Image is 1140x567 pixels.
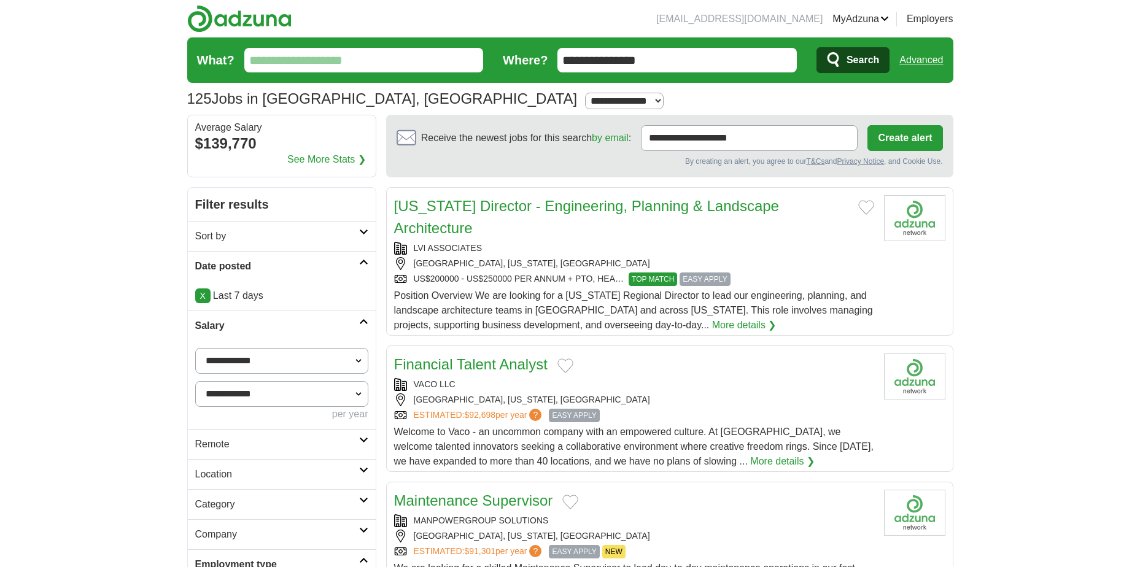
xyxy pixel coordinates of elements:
a: Remote [188,429,376,459]
span: Search [847,48,879,72]
img: Company logo [884,490,945,536]
a: More details ❯ [712,318,777,333]
h2: Salary [195,318,359,333]
a: Category [188,489,376,519]
a: ESTIMATED:$91,301per year? [414,545,545,558]
div: LVI ASSOCIATES [394,242,874,255]
img: Adzuna logo [187,5,292,33]
h2: Remote [195,437,359,452]
img: Company logo [884,195,945,241]
span: 125 [187,88,212,110]
a: Date posted [188,251,376,281]
a: Privacy Notice [837,157,884,166]
img: Company logo [884,353,945,399]
span: TOP MATCH [629,272,677,286]
div: By creating an alert, you agree to our and , and Cookie Use. [397,156,943,167]
a: Location [188,459,376,489]
span: $91,301 [464,546,495,556]
div: $139,770 [195,133,368,155]
a: See More Stats ❯ [287,152,366,167]
span: ? [529,409,541,421]
a: Company [188,519,376,549]
button: Add to favorite jobs [858,200,874,215]
h2: Date posted [195,259,359,274]
h2: Location [195,467,359,482]
div: VACO LLC [394,378,874,391]
button: Add to favorite jobs [562,495,578,509]
a: Financial Talent Analyst [394,356,548,372]
button: Create alert [867,125,942,151]
span: EASY APPLY [549,409,599,422]
span: NEW [602,545,626,558]
div: US$200000 - US$250000 PER ANNUM + PTO, HEA… [394,272,874,286]
a: ESTIMATED:$92,698per year? [414,409,545,422]
li: [EMAIL_ADDRESS][DOMAIN_NAME] [656,12,823,26]
div: per year [195,407,368,422]
p: Last 7 days [195,288,368,303]
a: MyAdzuna [832,12,889,26]
span: EASY APPLY [549,545,599,558]
span: $92,698 [464,410,495,420]
label: Where? [503,51,548,69]
a: Sort by [188,221,376,251]
h1: Jobs in [GEOGRAPHIC_DATA], [GEOGRAPHIC_DATA] [187,90,578,107]
a: Advanced [899,48,943,72]
div: [GEOGRAPHIC_DATA], [US_STATE], [GEOGRAPHIC_DATA] [394,257,874,270]
button: Search [816,47,890,73]
a: Maintenance Supervisor [394,492,553,509]
span: ? [529,545,541,557]
h2: Company [195,527,359,542]
a: Employers [907,12,953,26]
h2: Sort by [195,229,359,244]
button: Add to favorite jobs [557,358,573,373]
div: [GEOGRAPHIC_DATA], [US_STATE], [GEOGRAPHIC_DATA] [394,393,874,406]
span: Welcome to Vaco - an uncommon company with an empowered culture. At [GEOGRAPHIC_DATA], we welcome... [394,426,874,466]
div: Average Salary [195,123,368,133]
span: EASY APPLY [680,272,730,286]
div: MANPOWERGROUP SOLUTIONS [394,514,874,527]
span: Receive the newest jobs for this search : [421,131,631,145]
h2: Category [195,497,359,512]
span: Position Overview We are looking for a [US_STATE] Regional Director to lead our engineering, plan... [394,290,873,330]
a: Salary [188,310,376,341]
a: [US_STATE] Director - Engineering, Planning & Landscape Architecture [394,198,779,236]
h2: Filter results [188,188,376,221]
a: More details ❯ [750,454,815,469]
a: T&Cs [806,157,824,166]
label: What? [197,51,235,69]
div: [GEOGRAPHIC_DATA], [US_STATE], [GEOGRAPHIC_DATA] [394,530,874,542]
a: by email [592,133,629,143]
a: X [195,288,211,303]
